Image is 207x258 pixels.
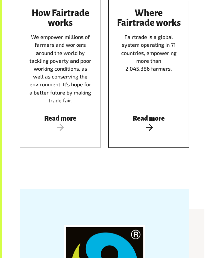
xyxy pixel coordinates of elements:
span: Read more [116,115,181,132]
span: Read more [28,115,93,132]
h3: How Fairtrade works [28,8,93,28]
h3: Where Fairtrade works [116,8,181,28]
div: Fairtrade is a global system operating in 71 countries, empowering more than 2,045,386 farmers. [116,8,181,104]
div: We empower millions of farmers and workers around the world by tackling poverty and poor working ... [28,8,93,104]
